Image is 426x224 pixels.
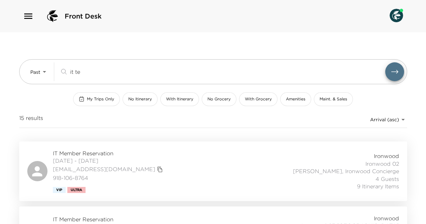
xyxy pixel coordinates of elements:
[56,188,62,192] span: Vip
[160,92,199,106] button: With Itinerary
[370,117,399,123] span: Arrival (asc)
[70,68,385,75] input: Search by traveler, residence, or concierge
[87,96,114,102] span: My Trips Only
[53,216,165,223] span: IT Member Reservation
[19,141,407,201] a: IT Member Reservation[DATE] - [DATE][EMAIL_ADDRESS][DOMAIN_NAME]copy primary member email918-106-...
[19,114,43,125] span: 15 results
[53,174,165,182] span: 918-106-8764
[166,96,193,102] span: With Itinerary
[390,9,403,22] img: User
[73,92,120,106] button: My Trips Only
[293,167,399,175] span: [PERSON_NAME], Ironwood Concierge
[280,92,311,106] button: Amenities
[375,175,399,183] span: 4 Guests
[123,92,158,106] button: No Itinerary
[53,150,165,157] span: IT Member Reservation
[30,69,40,75] span: Past
[357,183,399,190] span: 9 Itinerary Items
[44,8,61,24] img: logo
[53,157,165,164] span: [DATE] - [DATE]
[128,96,152,102] span: No Itinerary
[320,96,347,102] span: Maint. & Sales
[374,152,399,160] span: Ironwood
[245,96,272,102] span: With Grocery
[374,215,399,222] span: Ironwood
[155,165,165,174] button: copy primary member email
[286,96,305,102] span: Amenities
[53,165,155,173] a: [EMAIL_ADDRESS][DOMAIN_NAME]
[65,11,102,21] span: Front Desk
[202,92,236,106] button: No Grocery
[207,96,231,102] span: No Grocery
[365,160,399,167] span: Ironwood 02
[239,92,277,106] button: With Grocery
[71,188,82,192] span: Ultra
[314,92,353,106] button: Maint. & Sales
